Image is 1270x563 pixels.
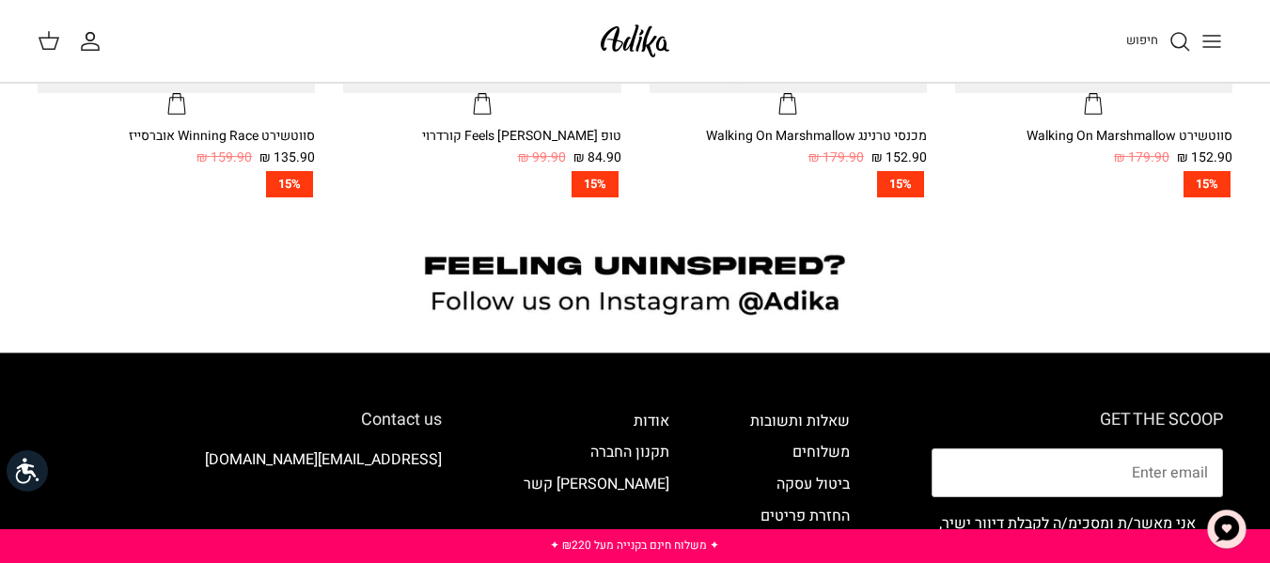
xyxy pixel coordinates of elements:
a: החזרת פריטים [760,505,850,527]
a: ביטול עסקה [776,473,850,495]
a: 15% [38,171,315,198]
h6: Contact us [47,410,442,430]
span: 15% [572,171,619,198]
span: 15% [266,171,313,198]
a: 15% [343,171,620,198]
span: 84.90 ₪ [573,148,621,168]
span: 15% [877,171,924,198]
button: Toggle menu [1191,21,1232,62]
a: תקנון החברה [590,441,669,463]
span: חיפוש [1126,31,1158,49]
a: משלוחים [792,441,850,463]
div: סווטשירט Walking On Marshmallow [955,126,1232,147]
img: Adika IL [390,501,442,525]
div: סווטשירט Winning Race אוברסייז [38,126,315,147]
span: 135.90 ₪ [259,148,315,168]
a: סווטשירט Winning Race אוברסייז 135.90 ₪ 159.90 ₪ [38,126,315,168]
input: Email [932,448,1223,497]
a: מכנסי טרנינג Walking On Marshmallow 152.90 ₪ 179.90 ₪ [650,126,927,168]
span: 152.90 ₪ [871,148,927,168]
a: טופ [PERSON_NAME] Feels קורדרוי 84.90 ₪ 99.90 ₪ [343,126,620,168]
a: החשבון שלי [79,30,109,53]
a: אודות [634,410,669,432]
span: 152.90 ₪ [1177,148,1232,168]
span: 15% [1184,171,1231,198]
a: שאלות ותשובות [750,410,850,432]
a: [PERSON_NAME] קשר [524,473,669,495]
span: 159.90 ₪ [196,148,252,168]
h6: GET THE SCOOP [932,410,1223,430]
a: ✦ משלוח חינם בקנייה מעל ₪220 ✦ [550,537,719,554]
div: טופ [PERSON_NAME] Feels קורדרוי [343,126,620,147]
span: 179.90 ₪ [1114,148,1169,168]
a: חיפוש [1126,30,1191,53]
div: מכנסי טרנינג Walking On Marshmallow [650,126,927,147]
a: 15% [955,171,1232,198]
a: 15% [650,171,927,198]
span: 179.90 ₪ [808,148,864,168]
a: [EMAIL_ADDRESS][DOMAIN_NAME] [205,448,442,471]
button: צ'אט [1199,501,1255,557]
a: סווטשירט Walking On Marshmallow 152.90 ₪ 179.90 ₪ [955,126,1232,168]
img: Adika IL [595,19,675,63]
span: 99.90 ₪ [518,148,566,168]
